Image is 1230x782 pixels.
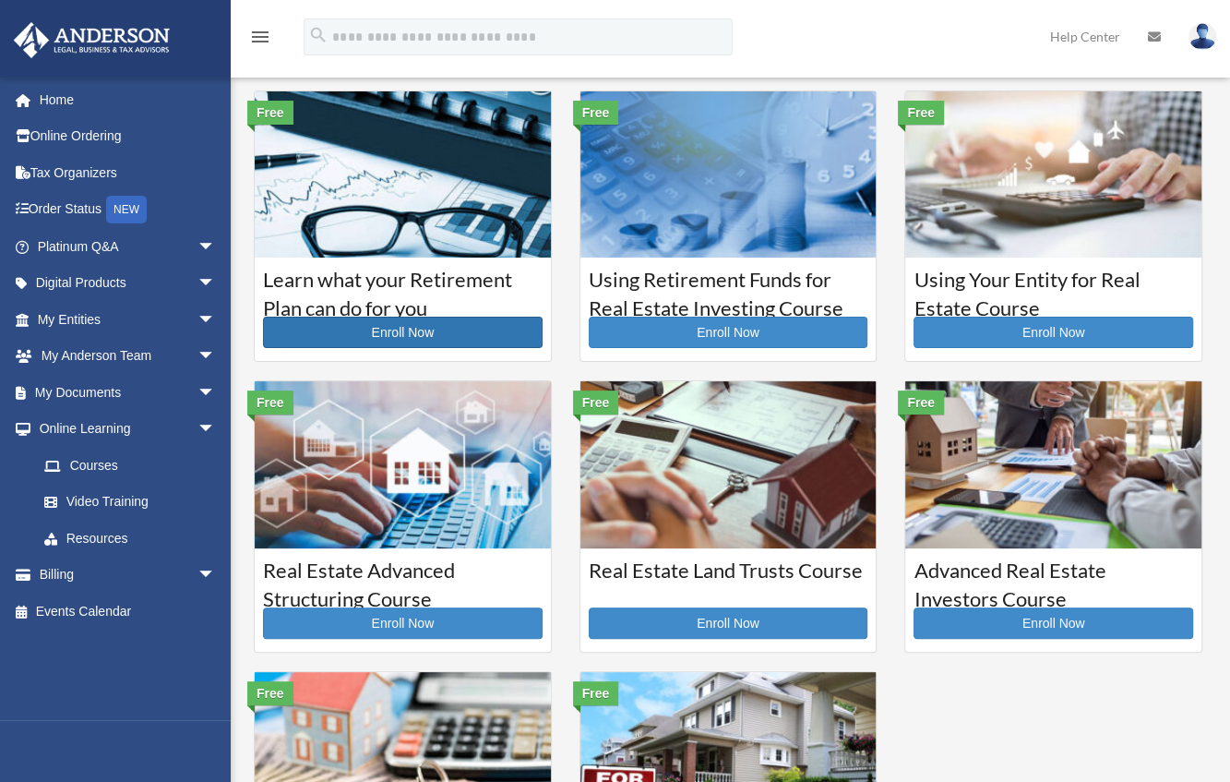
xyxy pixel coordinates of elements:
[1188,23,1216,50] img: User Pic
[263,317,543,348] a: Enroll Now
[197,557,234,595] span: arrow_drop_down
[589,608,868,639] a: Enroll Now
[249,32,271,48] a: menu
[13,81,244,118] a: Home
[263,608,543,639] a: Enroll Now
[914,266,1193,312] h3: Using Your Entity for Real Estate Course
[197,338,234,376] span: arrow_drop_down
[247,101,293,125] div: Free
[197,301,234,339] span: arrow_drop_down
[197,265,234,303] span: arrow_drop_down
[573,101,619,125] div: Free
[308,25,328,45] i: search
[589,266,868,312] h3: Using Retirement Funds for Real Estate Investing Course
[589,557,868,603] h3: Real Estate Land Trusts Course
[573,681,619,705] div: Free
[247,681,293,705] div: Free
[13,593,244,630] a: Events Calendar
[263,557,543,603] h3: Real Estate Advanced Structuring Course
[13,374,244,411] a: My Documentsarrow_drop_down
[247,391,293,415] div: Free
[914,557,1193,603] h3: Advanced Real Estate Investors Course
[13,557,244,594] a: Billingarrow_drop_down
[914,608,1193,639] a: Enroll Now
[263,266,543,312] h3: Learn what your Retirement Plan can do for you
[8,22,175,58] img: Anderson Advisors Platinum Portal
[197,374,234,412] span: arrow_drop_down
[197,228,234,266] span: arrow_drop_down
[13,265,244,302] a: Digital Productsarrow_drop_down
[13,118,244,155] a: Online Ordering
[249,26,271,48] i: menu
[589,317,868,348] a: Enroll Now
[13,191,244,229] a: Order StatusNEW
[26,484,244,521] a: Video Training
[106,196,147,223] div: NEW
[898,101,944,125] div: Free
[914,317,1193,348] a: Enroll Now
[573,391,619,415] div: Free
[26,447,234,484] a: Courses
[13,228,244,265] a: Platinum Q&Aarrow_drop_down
[13,411,244,448] a: Online Learningarrow_drop_down
[197,411,234,449] span: arrow_drop_down
[898,391,944,415] div: Free
[26,520,244,557] a: Resources
[13,338,244,375] a: My Anderson Teamarrow_drop_down
[13,301,244,338] a: My Entitiesarrow_drop_down
[13,154,244,191] a: Tax Organizers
